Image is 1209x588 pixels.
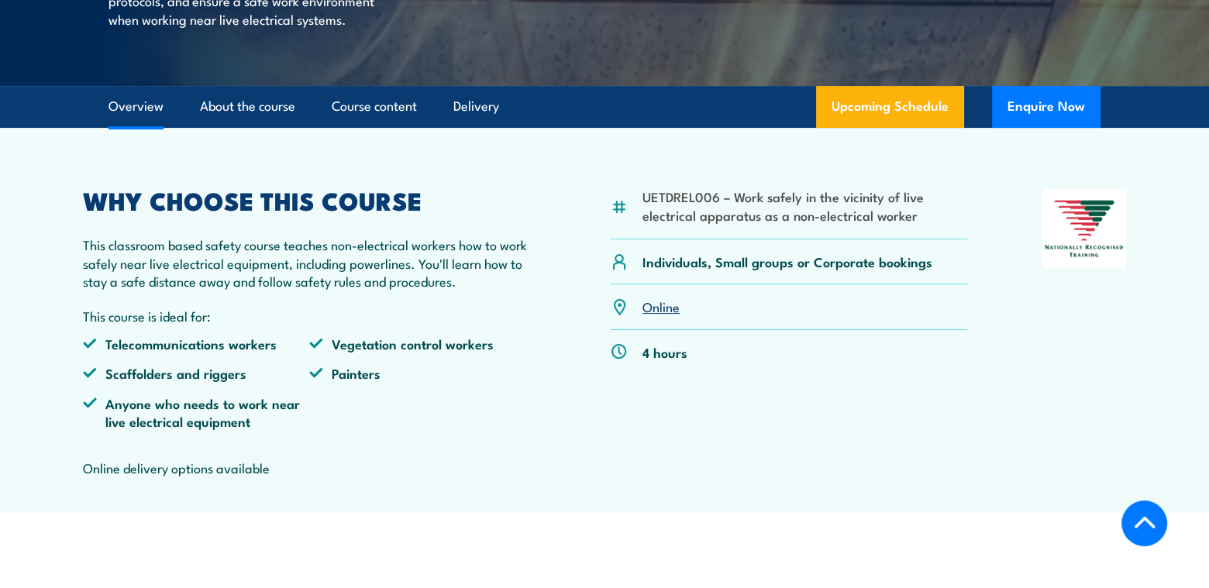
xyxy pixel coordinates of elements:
p: 4 hours [642,343,687,361]
li: Telecommunications workers [83,335,309,352]
a: Overview [108,86,164,127]
a: Upcoming Schedule [816,86,964,128]
p: Individuals, Small groups or Corporate bookings [642,253,932,270]
h2: WHY CHOOSE THIS COURSE [83,189,536,211]
a: About the course [200,86,295,127]
li: Scaffolders and riggers [83,364,309,382]
li: Vegetation control workers [309,335,536,352]
img: Nationally Recognised Training logo. [1042,189,1126,268]
li: Painters [309,364,536,382]
p: This course is ideal for: [83,307,536,325]
button: Enquire Now [992,86,1100,128]
p: Online delivery options available [83,459,536,476]
a: Delivery [453,86,499,127]
li: UETDREL006 – Work safely in the vicinity of live electrical apparatus as a non-electrical worker [642,187,967,224]
a: Online [642,297,680,315]
p: This classroom based safety course teaches non-electrical workers how to work safely near live el... [83,236,536,290]
a: Course content [332,86,417,127]
li: Anyone who needs to work near live electrical equipment [83,394,309,431]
